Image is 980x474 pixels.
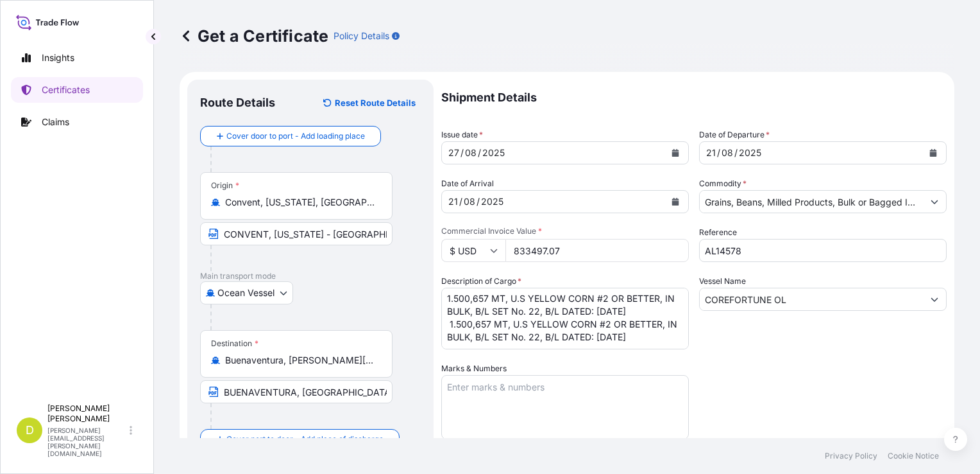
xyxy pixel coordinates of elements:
[923,190,946,213] button: Show suggestions
[665,191,686,212] button: Calendar
[481,145,506,161] div: year,
[441,177,494,190] span: Date of Arrival
[42,51,74,64] p: Insights
[225,354,376,367] input: Destination
[505,239,689,262] input: Enter amount
[460,145,464,161] div: /
[334,30,389,42] p: Policy Details
[734,145,738,161] div: /
[699,275,746,288] label: Vessel Name
[459,194,462,209] div: /
[480,194,505,209] div: year,
[700,190,923,213] input: Type to search commodity
[441,362,507,375] label: Marks & Numbers
[200,222,393,245] input: Text to appear on certificate
[317,92,421,113] button: Reset Route Details
[335,96,416,109] p: Reset Route Details
[200,95,275,110] p: Route Details
[211,338,258,349] div: Destination
[47,403,127,424] p: [PERSON_NAME] [PERSON_NAME]
[699,177,747,190] label: Commodity
[200,126,381,146] button: Cover door to port - Add loading place
[705,145,717,161] div: day,
[923,143,943,163] button: Calendar
[26,424,34,437] span: D
[200,281,293,304] button: Select transport
[226,433,384,446] span: Cover port to door - Add place of discharge
[720,145,734,161] div: month,
[11,45,143,71] a: Insights
[200,429,400,450] button: Cover port to door - Add place of discharge
[441,226,689,236] span: Commercial Invoice Value
[923,288,946,311] button: Show suggestions
[225,196,376,209] input: Origin
[47,426,127,457] p: [PERSON_NAME][EMAIL_ADDRESS][PERSON_NAME][DOMAIN_NAME]
[462,194,477,209] div: month,
[217,286,275,299] span: Ocean Vessel
[699,226,737,239] label: Reference
[717,145,720,161] div: /
[699,128,770,141] span: Date of Departure
[11,109,143,135] a: Claims
[200,271,421,281] p: Main transport mode
[825,451,877,461] a: Privacy Policy
[441,80,947,116] p: Shipment Details
[447,145,460,161] div: day,
[441,128,483,141] span: Issue date
[11,77,143,103] a: Certificates
[699,239,947,262] input: Enter booking reference
[700,288,923,311] input: Type to search vessel name or IMO
[665,143,686,163] button: Calendar
[738,145,763,161] div: year,
[180,26,328,46] p: Get a Certificate
[42,116,69,128] p: Claims
[226,130,365,143] span: Cover door to port - Add loading place
[464,145,478,161] div: month,
[200,380,393,403] input: Text to appear on certificate
[42,83,90,96] p: Certificates
[478,145,481,161] div: /
[447,194,459,209] div: day,
[477,194,480,209] div: /
[211,180,239,191] div: Origin
[441,275,521,288] label: Description of Cargo
[888,451,939,461] a: Cookie Notice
